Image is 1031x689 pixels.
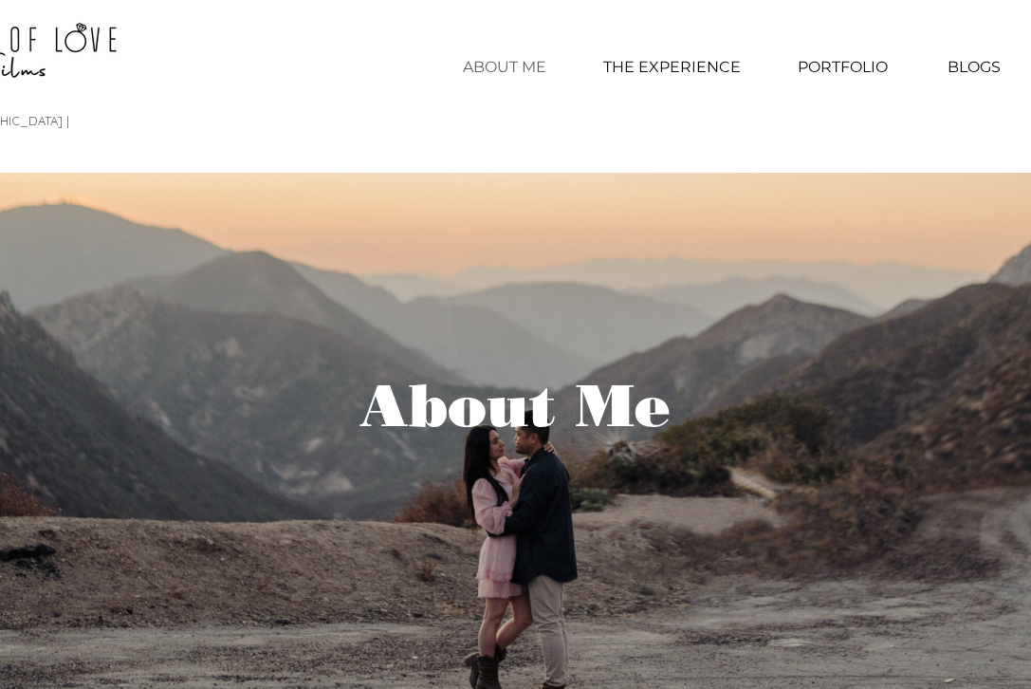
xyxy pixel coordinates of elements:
p: ABOUT ME [453,44,556,91]
span: About Me [359,369,671,441]
a: ABOUT ME [433,44,576,91]
p: PORTFOLIO [788,44,897,91]
div: PORTFOLIO [768,44,918,91]
a: BLOGS [918,44,1030,91]
a: THE EXPERIENCE [576,44,768,91]
p: BLOGS [938,44,1010,91]
p: THE EXPERIENCE [594,44,750,91]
